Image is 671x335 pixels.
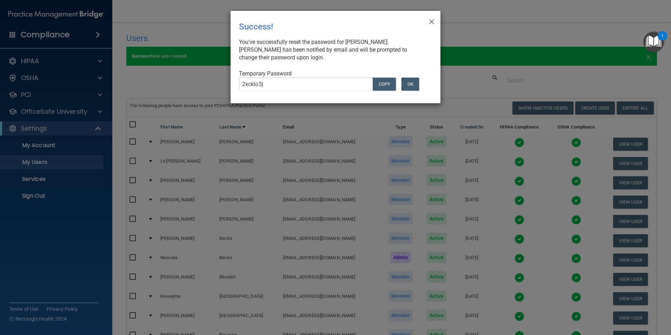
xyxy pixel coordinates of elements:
span: × [428,14,435,28]
div: You've successfully reset the password for [PERSON_NAME]. [PERSON_NAME] has been notified by emai... [239,38,426,61]
div: 1 [661,36,664,45]
button: Open Resource Center, 1 new notification [643,32,664,52]
div: Success! [239,17,403,37]
span: Temporary Password [239,70,292,77]
button: OK [401,78,419,91]
button: COPY [373,78,396,91]
iframe: Drift Widget Chat Controller [550,285,663,313]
